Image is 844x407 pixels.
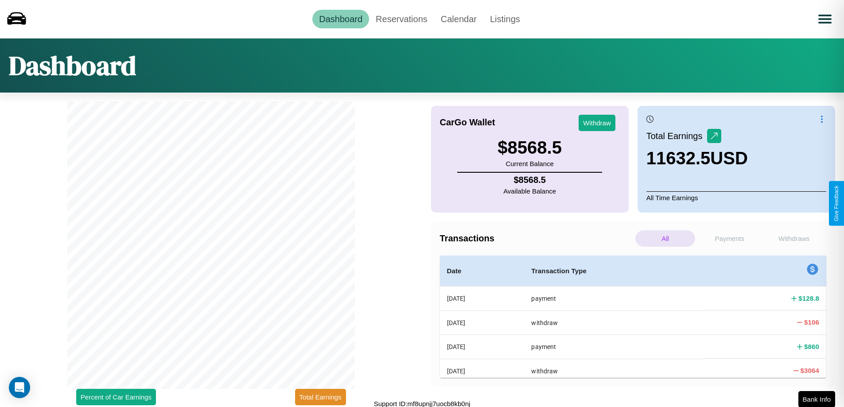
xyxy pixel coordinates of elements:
th: payment [524,287,704,311]
h1: Dashboard [9,47,136,84]
h4: Transactions [440,233,633,244]
div: Open Intercom Messenger [9,377,30,398]
h4: Transaction Type [531,266,696,276]
button: Withdraw [579,115,615,131]
h4: Date [447,266,517,276]
button: Open menu [813,7,837,31]
p: Total Earnings [646,128,707,144]
th: withdraw [524,359,704,383]
p: Payments [700,230,759,247]
p: Available Balance [503,185,556,197]
a: Calendar [434,10,483,28]
p: Current Balance [498,158,562,170]
h4: $ 8568.5 [503,175,556,185]
h4: $ 860 [804,342,819,351]
button: Total Earnings [295,389,346,405]
p: All [635,230,695,247]
th: [DATE] [440,335,525,359]
div: Give Feedback [833,186,840,221]
h4: CarGo Wallet [440,117,495,128]
th: [DATE] [440,359,525,383]
th: [DATE] [440,287,525,311]
h3: $ 8568.5 [498,138,562,158]
a: Listings [483,10,527,28]
h4: $ 3064 [801,366,819,375]
h4: $ 128.8 [798,294,819,303]
button: Percent of Car Earnings [76,389,156,405]
th: withdraw [524,310,704,334]
h4: $ 106 [804,318,819,327]
th: [DATE] [440,310,525,334]
h3: 11632.5 USD [646,148,748,168]
th: payment [524,335,704,359]
a: Reservations [369,10,434,28]
p: Withdraws [764,230,824,247]
p: All Time Earnings [646,191,826,204]
a: Dashboard [312,10,369,28]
